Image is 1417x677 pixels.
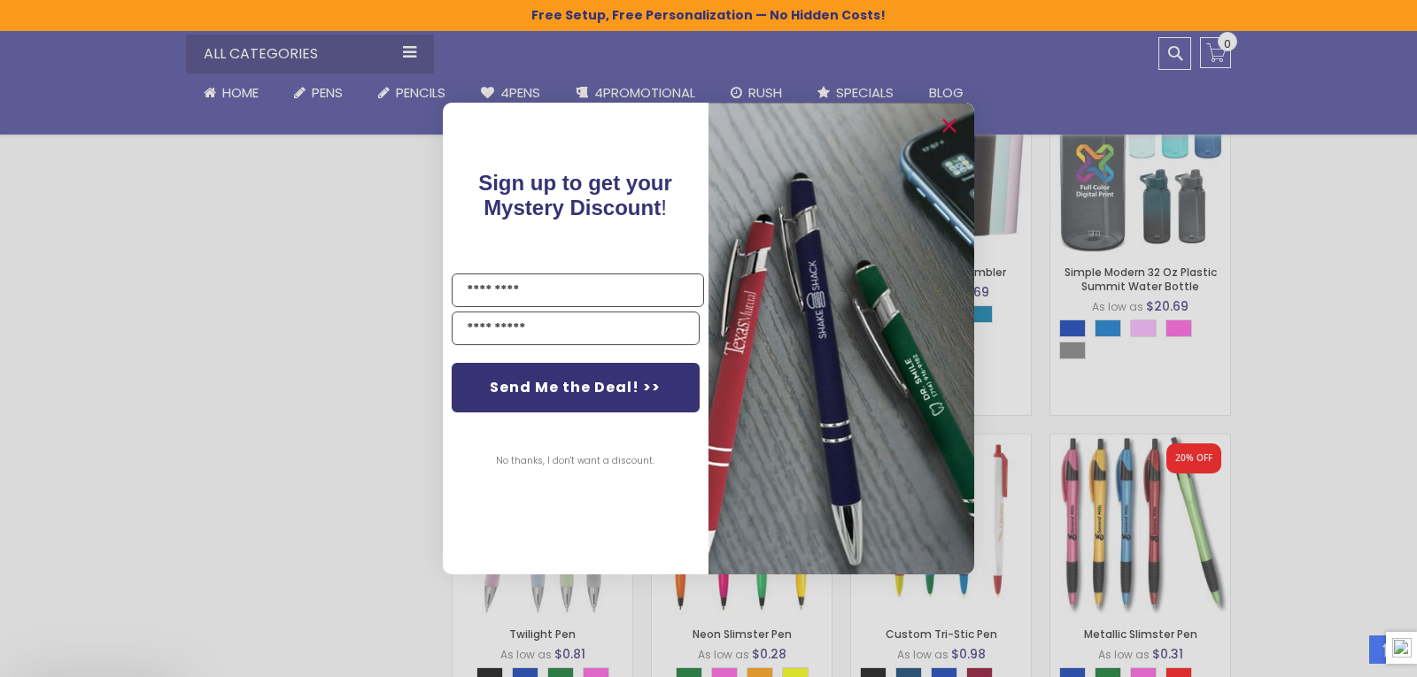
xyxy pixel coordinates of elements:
img: pop-up-image [708,103,974,574]
span: ! [479,171,673,219]
button: No thanks, I don't want a discount. [488,439,664,483]
button: Send Me the Deal! >> [452,363,700,412]
button: Close dialog [935,112,964,140]
span: Sign up to get your Mystery Discount [479,171,673,219]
